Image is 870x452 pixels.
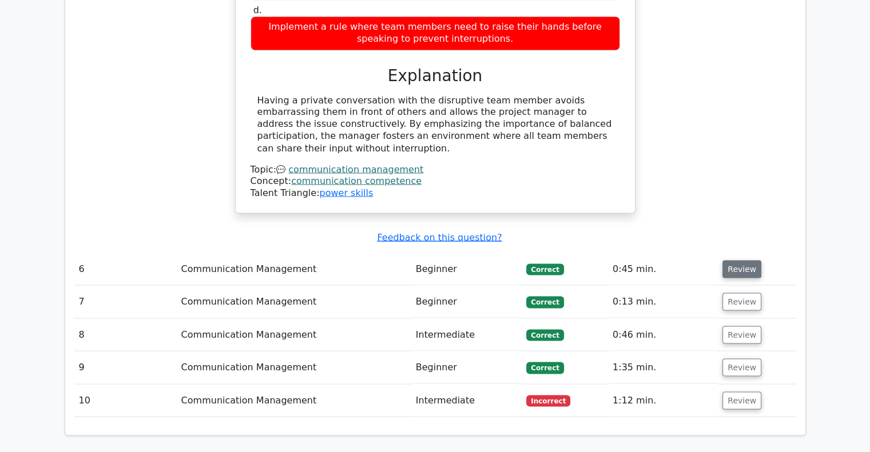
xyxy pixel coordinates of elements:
a: communication competence [291,175,422,186]
td: 10 [74,384,177,417]
td: Beginner [411,351,522,383]
div: Concept: [251,175,620,187]
td: 1:35 min. [608,351,718,383]
div: Topic: [251,163,620,175]
button: Review [722,391,761,409]
a: communication management [288,163,423,174]
span: d. [253,5,262,15]
a: Feedback on this question? [377,231,502,242]
span: Correct [526,329,563,341]
td: 1:12 min. [608,384,718,417]
td: 7 [74,285,177,318]
span: Correct [526,263,563,275]
button: Review [722,293,761,310]
span: Incorrect [526,395,570,406]
div: Talent Triangle: [251,163,620,199]
td: Communication Management [177,318,411,351]
td: 8 [74,318,177,351]
div: Having a private conversation with the disruptive team member avoids embarrassing them in front o... [257,95,613,154]
td: Beginner [411,253,522,285]
button: Review [722,358,761,376]
span: Correct [526,296,563,307]
td: 0:46 min. [608,318,718,351]
td: 9 [74,351,177,383]
div: Implement a rule where team members need to raise their hands before speaking to prevent interrup... [251,16,620,50]
td: Intermediate [411,318,522,351]
span: Correct [526,362,563,373]
td: 0:45 min. [608,253,718,285]
button: Review [722,260,761,278]
td: 6 [74,253,177,285]
h3: Explanation [257,66,613,86]
td: Communication Management [177,253,411,285]
td: Communication Management [177,384,411,417]
td: Beginner [411,285,522,318]
td: Communication Management [177,285,411,318]
td: Communication Management [177,351,411,383]
td: Intermediate [411,384,522,417]
a: power skills [319,187,373,198]
td: 0:13 min. [608,285,718,318]
button: Review [722,326,761,343]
